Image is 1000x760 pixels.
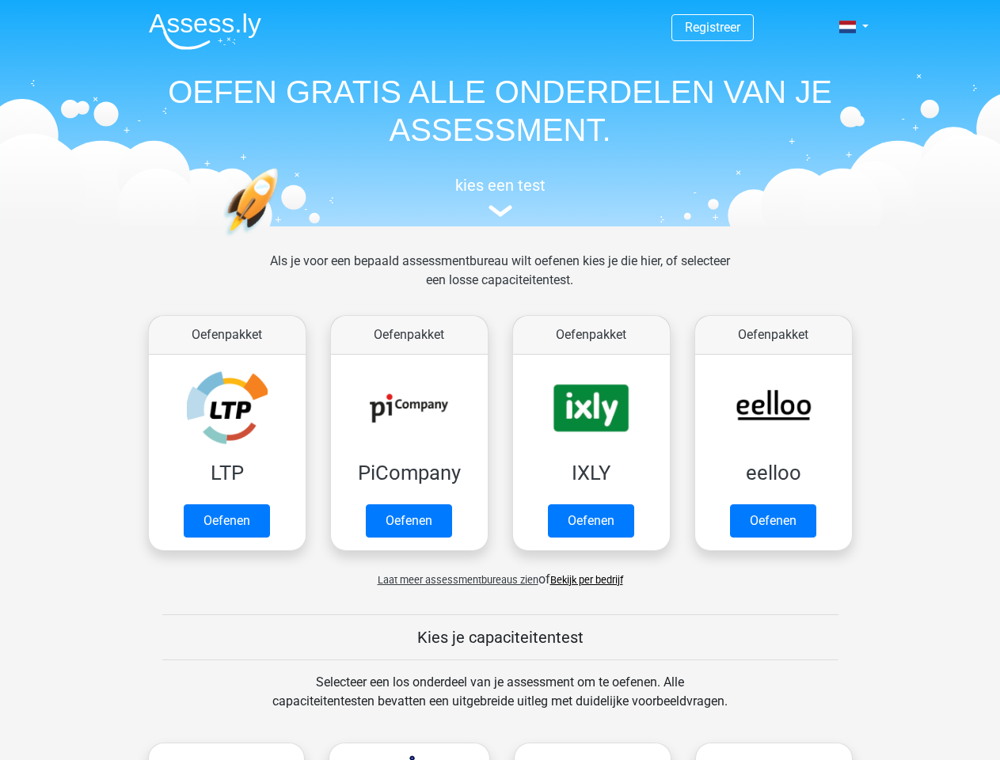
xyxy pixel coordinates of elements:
[136,73,865,149] h1: OEFEN GRATIS ALLE ONDERDELEN VAN JE ASSESSMENT.
[184,504,270,538] a: Oefenen
[136,176,865,195] h5: kies een test
[550,574,623,586] a: Bekijk per bedrijf
[223,168,340,311] img: oefenen
[257,673,743,730] div: Selecteer een los onderdeel van je assessment om te oefenen. Alle capaciteitentesten bevatten een...
[548,504,634,538] a: Oefenen
[257,252,743,309] div: Als je voor een bepaald assessmentbureau wilt oefenen kies je die hier, of selecteer een losse ca...
[730,504,816,538] a: Oefenen
[162,628,838,647] h5: Kies je capaciteitentest
[489,205,512,217] img: assessment
[685,20,740,35] a: Registreer
[378,574,538,586] span: Laat meer assessmentbureaus zien
[366,504,452,538] a: Oefenen
[149,13,261,50] img: Assessly
[136,176,865,218] a: kies een test
[136,557,865,589] div: of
